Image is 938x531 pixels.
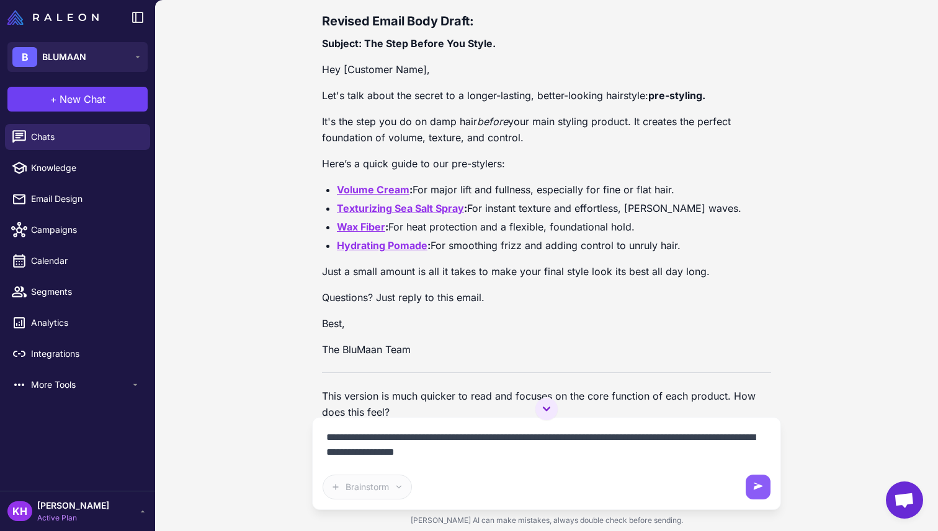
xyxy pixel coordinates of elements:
a: Chats [5,124,150,150]
span: Integrations [31,347,140,361]
p: Just a small amount is all it takes to make your final style look its best all day long. [322,263,771,279]
li: For smoothing frizz and adding control to unruly hair. [337,237,771,253]
a: Raleon Logo [7,10,104,25]
p: Questions? Just reply to this email. [322,289,771,305]
p: Hey [Customer Name], [322,61,771,77]
p: Here’s a quick guide to our pre-stylers: [322,156,771,172]
a: Wax Fiber [337,221,385,233]
img: Raleon Logo [7,10,99,25]
a: Analytics [5,310,150,336]
span: Knowledge [31,161,140,175]
strong: Revised Email Body Draft: [322,14,474,29]
a: Volume Cream [337,183,409,196]
div: Open chat [886,481,923,519]
li: For instant texture and effortless, [PERSON_NAME] waves. [337,200,771,216]
em: before [477,115,508,128]
strong: pre-styling. [648,89,705,102]
strong: : [337,183,413,196]
button: BBLUMAAN [7,42,148,72]
span: More Tools [31,378,130,392]
span: + [50,92,57,107]
strong: : [337,221,388,233]
strong: Subject: The Step Before You Style. [322,37,496,50]
strong: : [337,202,467,214]
a: Email Design [5,186,150,212]
strong: : [337,239,431,252]
a: Hydrating Pomade [337,239,427,252]
span: BLUMAAN [42,50,86,64]
span: Active Plan [37,512,109,524]
p: Let's talk about the secret to a longer-lasting, better-looking hairstyle: [322,87,771,103]
p: It's the step you do on damp hair your main styling product. It creates the perfect foundation of... [322,113,771,146]
a: Calendar [5,248,150,274]
div: [PERSON_NAME] AI can make mistakes, always double check before sending. [312,510,781,531]
a: Texturizing Sea Salt Spray [337,202,464,214]
span: Segments [31,285,140,299]
a: Integrations [5,341,150,367]
div: KH [7,501,32,521]
span: [PERSON_NAME] [37,499,109,512]
p: This version is much quicker to read and focuses on the core function of each product. How does t... [322,388,771,420]
span: New Chat [60,92,105,107]
span: Analytics [31,316,140,330]
li: For major lift and fullness, especially for fine or flat hair. [337,182,771,198]
p: The BluMaan Team [322,341,771,358]
li: For heat protection and a flexible, foundational hold. [337,219,771,235]
span: Chats [31,130,140,144]
span: Campaigns [31,223,140,237]
p: Best, [322,315,771,331]
button: Brainstorm [323,475,412,499]
a: Segments [5,279,150,305]
span: Calendar [31,254,140,268]
a: Knowledge [5,155,150,181]
span: Email Design [31,192,140,206]
button: +New Chat [7,87,148,112]
a: Campaigns [5,217,150,243]
div: B [12,47,37,67]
